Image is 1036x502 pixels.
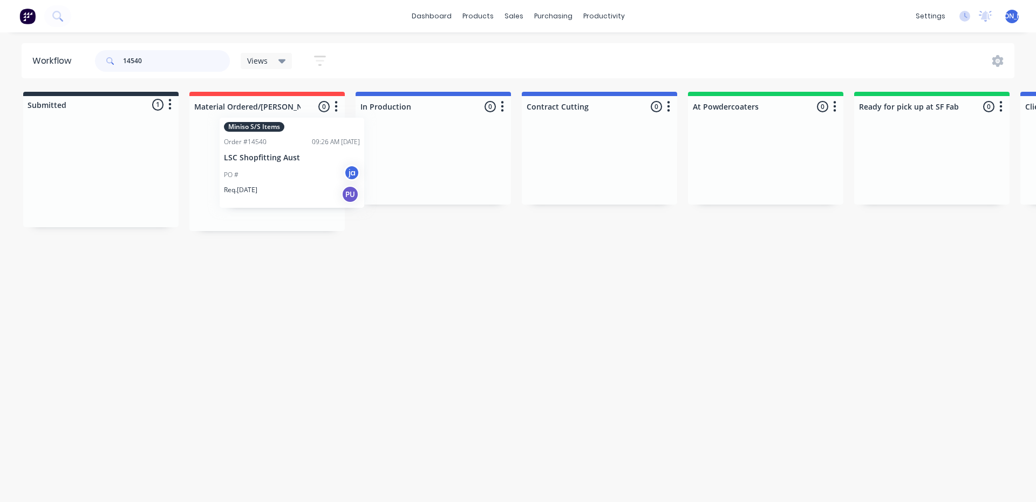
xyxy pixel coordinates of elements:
[817,101,828,112] span: 0
[457,8,499,24] div: products
[406,8,457,24] a: dashboard
[910,8,951,24] div: settings
[360,101,467,112] input: Enter column name…
[194,101,301,112] input: Enter column name…
[499,8,529,24] div: sales
[529,8,578,24] div: purchasing
[19,8,36,24] img: Factory
[578,8,630,24] div: productivity
[247,55,268,66] span: Views
[693,101,799,112] input: Enter column name…
[25,99,66,111] div: Submitted
[32,55,77,67] div: Workflow
[485,101,496,112] span: 0
[983,101,994,112] span: 0
[152,99,163,110] span: 1
[859,101,965,112] input: Enter column name…
[123,50,230,72] input: Search for orders...
[651,101,662,112] span: 0
[527,101,633,112] input: Enter column name…
[318,101,330,112] span: 0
